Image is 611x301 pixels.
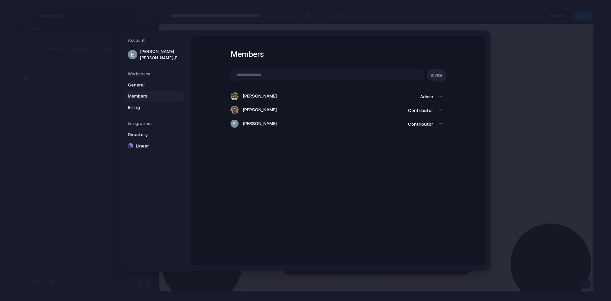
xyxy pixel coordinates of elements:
span: [PERSON_NAME] [243,93,277,100]
span: General [128,81,171,88]
a: Linear [126,140,184,151]
h5: Workspace [128,71,184,77]
h5: Integrations [128,121,184,127]
span: [PERSON_NAME] [140,48,183,55]
span: Contributor [408,108,433,113]
span: [PERSON_NAME][EMAIL_ADDRESS][PERSON_NAME][DOMAIN_NAME] [140,55,183,61]
span: Contributor [408,121,433,127]
h1: Terminal49 [3,7,455,19]
span: Directory [128,131,171,138]
iframe: Open customer support [436,259,454,278]
span: Members [128,93,171,100]
h1: Members [231,48,445,60]
span: [PERSON_NAME] [243,120,277,127]
a: General [126,79,184,90]
a: [PERSON_NAME][PERSON_NAME][EMAIL_ADDRESS][PERSON_NAME][DOMAIN_NAME] [126,46,184,63]
span: [PERSON_NAME] [243,107,277,113]
a: Billing [126,102,184,113]
a: Members [126,91,184,102]
span: Linear [136,142,179,149]
span: Admin [420,94,433,99]
a: Directory [126,129,184,140]
h5: Account [128,38,184,44]
span: Billing [128,104,171,111]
